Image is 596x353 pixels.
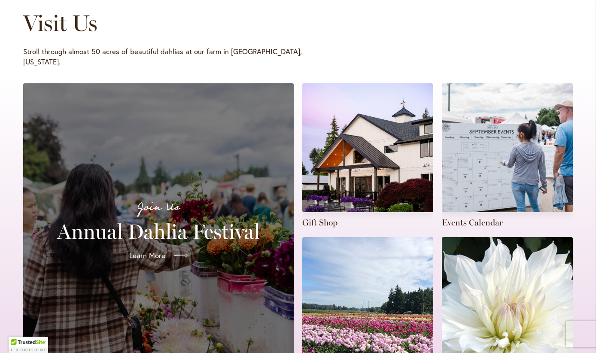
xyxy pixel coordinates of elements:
h2: Annual Dahlia Festival [33,219,283,243]
a: Learn More [122,243,195,268]
span: Learn More [129,250,165,261]
p: Stroll through almost 50 acres of beautiful dahlias at our farm in [GEOGRAPHIC_DATA], [US_STATE]. [23,46,302,67]
p: Join Us [33,198,283,216]
h1: Visit Us [23,10,548,36]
